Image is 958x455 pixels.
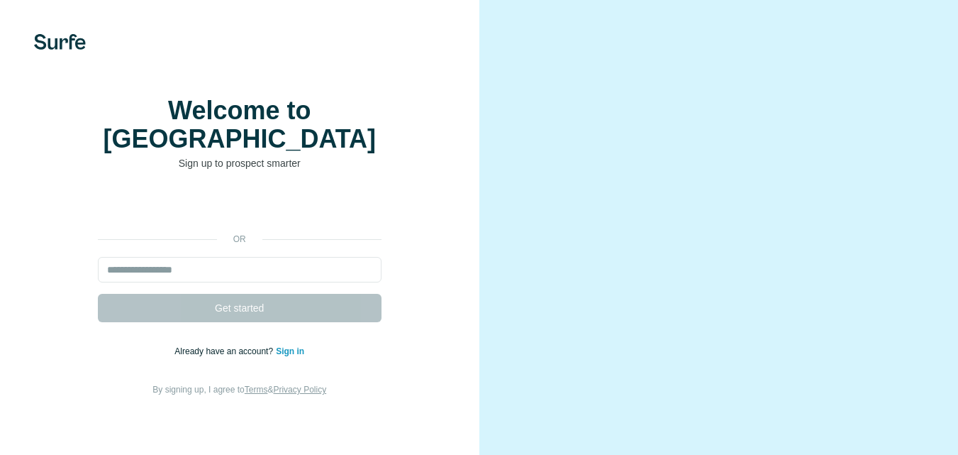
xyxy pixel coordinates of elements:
a: Terms [245,385,268,395]
iframe: Кнопка "Увійти через Google" [91,192,389,223]
p: Sign up to prospect smarter [98,156,381,170]
h1: Welcome to [GEOGRAPHIC_DATA] [98,97,381,153]
span: Already have an account? [174,346,276,356]
a: Privacy Policy [273,385,326,395]
p: or [217,233,262,246]
img: Surfe's logo [34,34,86,50]
span: By signing up, I agree to & [152,385,326,395]
a: Sign in [276,346,304,356]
